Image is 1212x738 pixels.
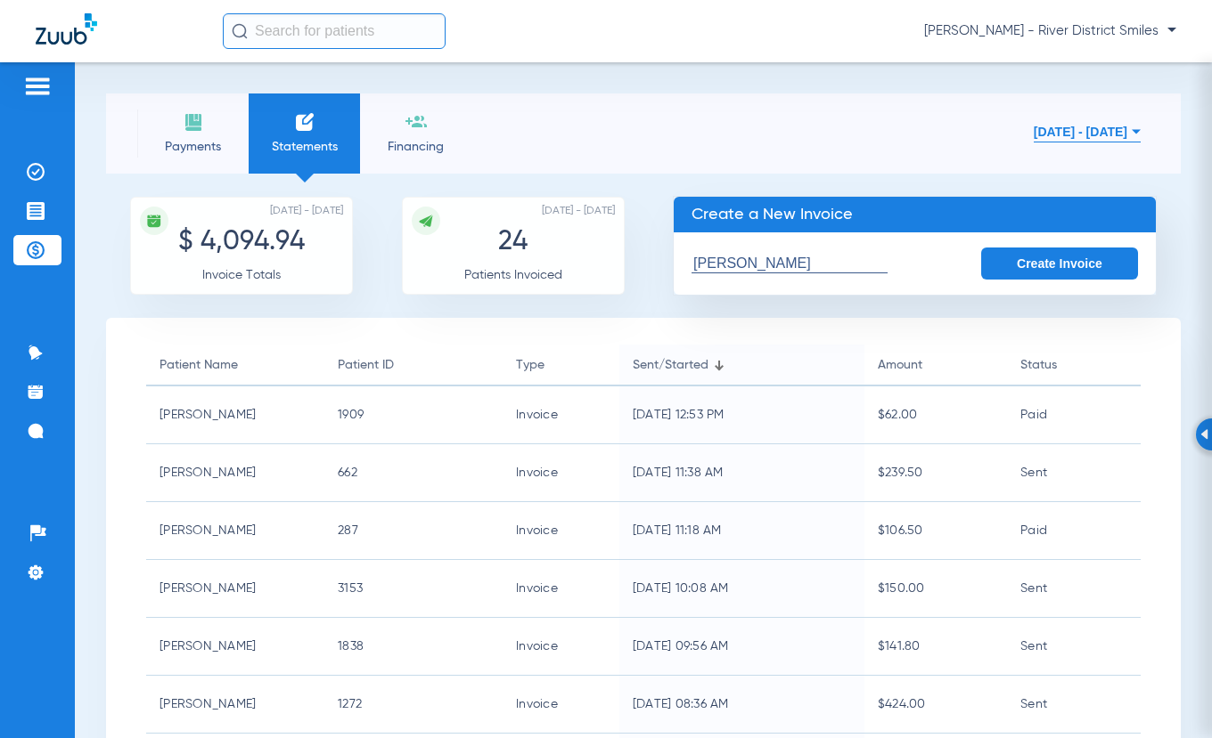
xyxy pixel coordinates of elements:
[542,202,615,220] span: [DATE] - [DATE]
[878,355,922,375] div: Amount
[864,444,1007,502] td: $239.50
[1007,502,1141,560] td: Paid
[924,22,1176,40] span: [PERSON_NAME] - River District Smiles
[405,111,427,133] img: financing icon
[146,213,162,229] img: icon
[324,386,503,444] td: 1909
[503,618,619,676] td: Invoice
[324,444,503,502] td: 662
[1007,676,1141,734] td: Sent
[864,618,1007,676] td: $141.80
[324,560,503,618] td: 3153
[633,355,851,375] div: Sent/Started
[324,676,503,734] td: 1272
[36,13,97,45] img: Zuub Logo
[878,355,994,375] div: Amount
[498,229,528,255] span: 24
[1123,653,1212,738] iframe: Chat Widget
[619,502,864,560] td: [DATE] 11:18 AM
[503,444,619,502] td: Invoice
[619,386,864,444] td: [DATE] 12:53 PM
[146,618,324,676] td: [PERSON_NAME]
[146,676,324,734] td: [PERSON_NAME]
[864,560,1007,618] td: $150.00
[1007,444,1141,502] td: Sent
[232,23,248,39] img: Search Icon
[503,386,619,444] td: Invoice
[674,197,1156,232] p: Create a New Invoice
[270,202,343,220] span: [DATE] - [DATE]
[503,502,619,560] td: Invoice
[981,247,1138,280] button: Create Invoice
[619,560,864,618] td: [DATE] 10:08 AM
[516,355,545,375] div: Type
[619,676,864,734] td: [DATE] 08:36 AM
[1020,355,1057,375] div: Status
[146,386,324,444] td: [PERSON_NAME]
[1007,618,1141,676] td: Sent
[464,269,562,281] span: Patients Invoiced
[202,269,281,281] span: Invoice Totals
[516,355,606,375] div: Type
[503,560,619,618] td: Invoice
[338,355,489,375] div: Patient ID
[503,676,619,734] td: Invoice
[324,502,503,560] td: 287
[178,229,305,255] span: $ 4,094.94
[619,618,864,676] td: [DATE] 09:56 AM
[338,355,394,375] div: Patient ID
[1200,429,1208,440] img: Arrow
[1007,386,1141,444] td: Paid
[223,13,446,49] input: Search for patients
[146,502,324,560] td: [PERSON_NAME]
[692,255,888,273] input: search by patient ID or name
[418,213,434,229] img: icon
[373,138,458,156] span: Financing
[1007,560,1141,618] td: Sent
[183,111,204,133] img: payments icon
[146,444,324,502] td: [PERSON_NAME]
[864,502,1007,560] td: $106.50
[324,618,503,676] td: 1838
[1020,355,1127,375] div: Status
[262,138,347,156] span: Statements
[146,560,324,618] td: [PERSON_NAME]
[1034,114,1141,150] button: [DATE] - [DATE]
[619,444,864,502] td: [DATE] 11:38 AM
[160,355,311,375] div: Patient Name
[633,355,708,375] div: Sent/Started
[294,111,315,133] img: invoices icon
[160,355,238,375] div: Patient Name
[864,386,1007,444] td: $62.00
[23,76,52,97] img: hamburger-icon
[864,676,1007,734] td: $424.00
[151,138,235,156] span: Payments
